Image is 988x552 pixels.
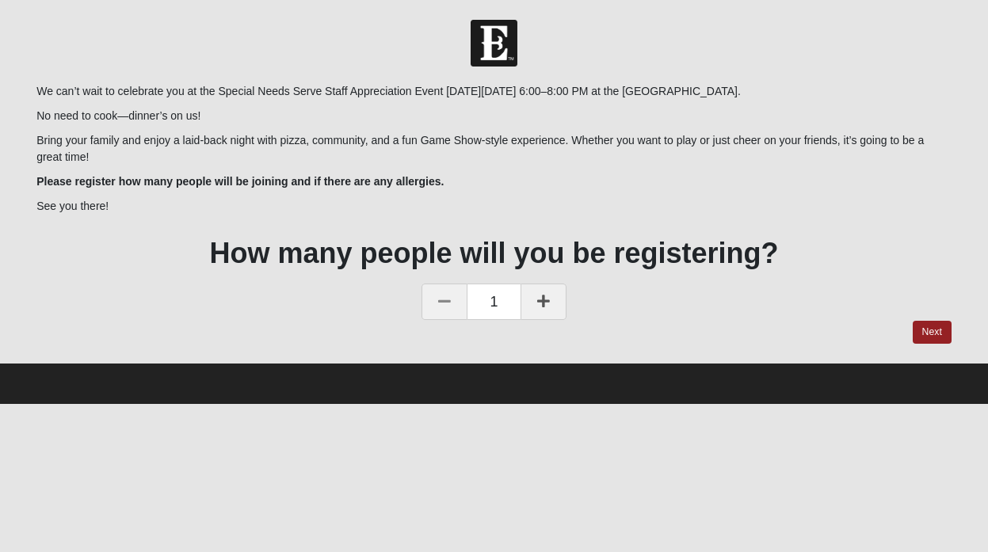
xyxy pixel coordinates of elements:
b: Please register how many people will be joining and if there are any allergies. [36,175,444,188]
h1: How many people will you be registering? [36,236,952,270]
span: 1 [467,284,520,320]
img: Church of Eleven22 Logo [471,20,517,67]
a: Next [913,321,952,344]
p: Bring your family and enjoy a laid-back night with pizza, community, and a fun Game Show-style ex... [36,132,952,166]
p: See you there! [36,198,952,215]
p: We can’t wait to celebrate you at the Special Needs Serve Staff Appreciation Event [DATE][DATE] 6... [36,83,952,100]
p: No need to cook—dinner’s on us! [36,108,952,124]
